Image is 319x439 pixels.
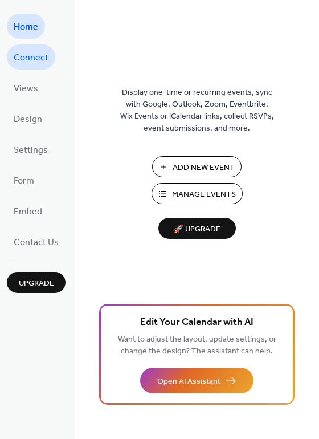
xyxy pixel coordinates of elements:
[140,315,253,331] span: Edit Your Calendar with AI
[7,168,41,193] a: Form
[165,222,229,237] span: 🚀 Upgrade
[140,368,253,393] button: Open AI Assistant
[14,172,34,190] span: Form
[158,218,236,239] button: 🚀 Upgrade
[7,44,55,70] a: Connect
[152,183,243,204] button: Manage Events
[7,14,45,39] a: Home
[14,141,48,160] span: Settings
[14,18,38,36] span: Home
[7,229,66,254] a: Contact Us
[152,156,242,177] button: Add New Event
[172,189,236,201] span: Manage Events
[19,278,54,290] span: Upgrade
[173,162,235,174] span: Add New Event
[120,87,274,135] span: Display one-time or recurring events, sync with Google, Outlook, Zoom, Eventbrite, Wix Events or ...
[7,75,45,100] a: Views
[14,80,38,98] span: Views
[14,234,59,252] span: Contact Us
[14,203,42,221] span: Embed
[7,272,66,293] button: Upgrade
[14,111,42,129] span: Design
[7,137,55,162] a: Settings
[7,106,49,131] a: Design
[157,376,220,388] span: Open AI Assistant
[118,332,276,359] span: Want to adjust the layout, update settings, or change the design? The assistant can help.
[7,198,49,223] a: Embed
[14,49,48,67] span: Connect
